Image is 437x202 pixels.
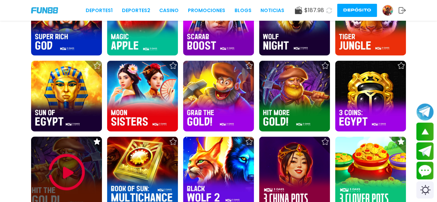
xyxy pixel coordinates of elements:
button: scroll up [416,123,434,141]
img: Company Logo [31,7,58,13]
button: Join telegram [416,142,434,160]
a: Deportes2 [122,7,150,14]
a: Deportes1 [86,7,113,14]
img: Avatar [382,5,393,16]
img: Play Game [46,152,87,193]
img: Moon Sisters [107,61,178,132]
a: CASINO [159,7,179,14]
button: Contact customer service [416,162,434,180]
button: Join telegram channel [416,103,434,121]
img: 3 Coins: Egypt [335,61,406,132]
img: Hit more Gold! [259,61,330,132]
img: Grab the Gold! [183,61,254,132]
a: Promociones [188,7,225,14]
a: BLOGS [234,7,251,14]
div: Switch theme [416,181,434,199]
button: Depósito [337,4,377,17]
img: Sun of Egypt [31,61,102,132]
a: NOTICIAS [260,7,284,14]
span: $ 187.98 [304,6,324,15]
a: Avatar [382,5,398,16]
